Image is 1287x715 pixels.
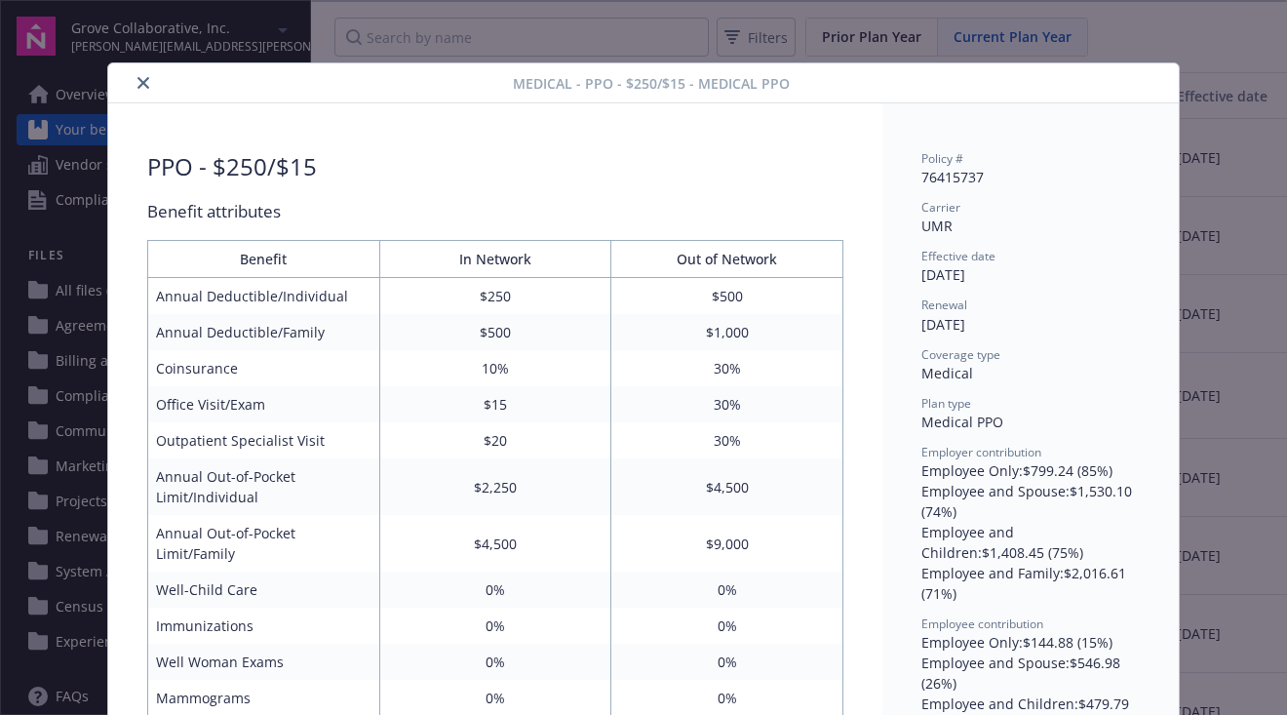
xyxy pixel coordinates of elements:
td: 0% [379,608,611,644]
div: Medical [921,363,1140,383]
span: Policy # [921,150,963,167]
td: Annual Deductible/Individual [148,278,380,315]
td: Office Visit/Exam [148,386,380,422]
td: $2,250 [379,458,611,515]
div: Employee and Children : $1,408.45 (75%) [921,522,1140,563]
th: Benefit [148,241,380,278]
td: $4,500 [379,515,611,572]
span: Medical - PPO - $250/$15 - Medical PPO [513,73,790,94]
div: Medical PPO [921,412,1140,432]
span: Employee contribution [921,616,1043,632]
th: In Network [379,241,611,278]
div: [DATE] [921,314,1140,335]
span: Plan type [921,395,971,412]
td: 30% [611,386,843,422]
td: $20 [379,422,611,458]
td: Outpatient Specialist Visit [148,422,380,458]
td: Well-Child Care [148,572,380,608]
td: Annual Deductible/Family [148,314,380,350]
td: Immunizations [148,608,380,644]
div: Employee and Family : $2,016.61 (71%) [921,563,1140,604]
td: $9,000 [611,515,843,572]
span: Coverage type [921,346,1000,363]
td: Well Woman Exams [148,644,380,680]
td: 10% [379,350,611,386]
td: Annual Out-of-Pocket Limit/Family [148,515,380,572]
td: $500 [379,314,611,350]
td: 0% [379,644,611,680]
div: Benefit attributes [147,199,843,224]
td: 30% [611,422,843,458]
span: Carrier [921,199,960,216]
td: 0% [611,608,843,644]
td: $500 [611,278,843,315]
td: 0% [611,572,843,608]
div: UMR [921,216,1140,236]
span: Employer contribution [921,444,1041,460]
div: Employee and Spouse : $546.98 (26%) [921,653,1140,694]
td: 0% [611,644,843,680]
td: $4,500 [611,458,843,515]
td: $1,000 [611,314,843,350]
td: $250 [379,278,611,315]
td: 30% [611,350,843,386]
td: Coinsurance [148,350,380,386]
td: Annual Out-of-Pocket Limit/Individual [148,458,380,515]
div: Employee and Spouse : $1,530.10 (74%) [921,481,1140,522]
span: Renewal [921,297,967,313]
div: Employee Only : $144.88 (15%) [921,632,1140,653]
th: Out of Network [611,241,843,278]
div: Employee Only : $799.24 (85%) [921,460,1140,481]
td: 0% [379,572,611,608]
button: close [132,71,155,95]
div: PPO - $250/$15 [147,150,317,183]
div: 76415737 [921,167,1140,187]
span: Effective date [921,248,995,264]
td: $15 [379,386,611,422]
div: [DATE] [921,264,1140,285]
